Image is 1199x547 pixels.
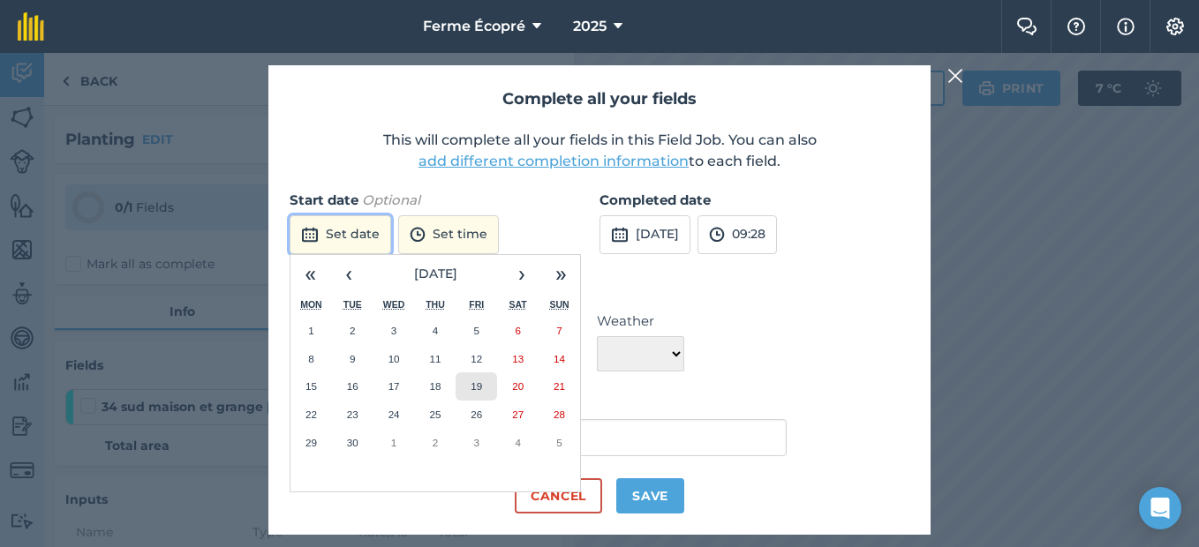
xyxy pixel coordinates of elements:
[515,437,520,448] abbr: October 4, 2025
[423,16,525,37] span: Ferme Écopré
[573,16,607,37] span: 2025
[539,401,580,429] button: September 28, 2025
[373,372,415,401] button: September 17, 2025
[947,65,963,86] img: svg+xml;base64,PHN2ZyB4bWxucz0iaHR0cDovL3d3dy53My5vcmcvMjAwMC9zdmciIHdpZHRoPSIyMiIgaGVpZ2h0PSIzMC...
[290,215,391,254] button: Set date
[305,380,317,392] abbr: September 15, 2025
[373,401,415,429] button: September 24, 2025
[539,345,580,373] button: September 14, 2025
[709,224,725,245] img: svg+xml;base64,PD94bWwgdmVyc2lvbj0iMS4wIiBlbmNvZGluZz0idXRmLTgiPz4KPCEtLSBHZW5lcmF0b3I6IEFkb2JlIE...
[429,408,441,420] abbr: September 25, 2025
[290,429,332,457] button: September 29, 2025
[290,86,909,112] h2: Complete all your fields
[456,345,497,373] button: September 12, 2025
[290,372,332,401] button: September 15, 2025
[373,429,415,457] button: October 1, 2025
[414,266,457,281] span: [DATE]
[391,325,396,336] abbr: September 3, 2025
[539,429,580,457] button: October 5, 2025
[290,401,332,429] button: September 22, 2025
[599,191,711,208] strong: Completed date
[554,380,565,392] abbr: September 21, 2025
[512,353,524,364] abbr: September 13, 2025
[347,408,358,420] abbr: September 23, 2025
[383,299,405,310] abbr: Wednesday
[497,401,539,429] button: September 27, 2025
[332,345,373,373] button: September 9, 2025
[456,317,497,345] button: September 5, 2025
[347,380,358,392] abbr: September 16, 2025
[290,317,332,345] button: September 1, 2025
[398,215,499,254] button: Set time
[497,429,539,457] button: October 4, 2025
[18,12,44,41] img: fieldmargin Logo
[471,408,482,420] abbr: September 26, 2025
[433,437,438,448] abbr: October 2, 2025
[1117,16,1135,37] img: svg+xml;base64,PHN2ZyB4bWxucz0iaHR0cDovL3d3dy53My5vcmcvMjAwMC9zdmciIHdpZHRoPSIxNyIgaGVpZ2h0PSIxNy...
[305,437,317,448] abbr: September 29, 2025
[373,345,415,373] button: September 10, 2025
[343,299,362,310] abbr: Tuesday
[474,437,479,448] abbr: October 3, 2025
[329,255,368,294] button: ‹
[308,325,313,336] abbr: September 1, 2025
[599,215,690,254] button: [DATE]
[1016,18,1037,35] img: Two speech bubbles overlapping with the left bubble in the forefront
[433,325,438,336] abbr: September 4, 2025
[497,372,539,401] button: September 20, 2025
[332,317,373,345] button: September 2, 2025
[512,408,524,420] abbr: September 27, 2025
[332,429,373,457] button: September 30, 2025
[611,224,629,245] img: svg+xml;base64,PD94bWwgdmVyc2lvbj0iMS4wIiBlbmNvZGluZz0idXRmLTgiPz4KPCEtLSBHZW5lcmF0b3I6IEFkb2JlIE...
[456,429,497,457] button: October 3, 2025
[698,215,777,254] button: 09:28
[290,130,909,172] p: This will complete all your fields in this Field Job. You can also to each field.
[415,317,456,345] button: September 4, 2025
[549,299,569,310] abbr: Sunday
[597,311,684,332] label: Weather
[474,325,479,336] abbr: September 5, 2025
[616,478,684,513] button: Save
[332,401,373,429] button: September 23, 2025
[308,353,313,364] abbr: September 8, 2025
[429,380,441,392] abbr: September 18, 2025
[388,380,400,392] abbr: September 17, 2025
[388,353,400,364] abbr: September 10, 2025
[556,437,562,448] abbr: October 5, 2025
[301,224,319,245] img: svg+xml;base64,PD94bWwgdmVyc2lvbj0iMS4wIiBlbmNvZGluZz0idXRmLTgiPz4KPCEtLSBHZW5lcmF0b3I6IEFkb2JlIE...
[456,372,497,401] button: September 19, 2025
[554,408,565,420] abbr: September 28, 2025
[415,429,456,457] button: October 2, 2025
[497,345,539,373] button: September 13, 2025
[300,299,322,310] abbr: Monday
[539,317,580,345] button: September 7, 2025
[368,255,502,294] button: [DATE]
[429,353,441,364] abbr: September 11, 2025
[305,408,317,420] abbr: September 22, 2025
[350,353,355,364] abbr: September 9, 2025
[502,255,541,294] button: ›
[290,191,358,208] strong: Start date
[410,224,426,245] img: svg+xml;base64,PD94bWwgdmVyc2lvbj0iMS4wIiBlbmNvZGluZz0idXRmLTgiPz4KPCEtLSBHZW5lcmF0b3I6IEFkb2JlIE...
[541,255,580,294] button: »
[456,401,497,429] button: September 26, 2025
[509,299,527,310] abbr: Saturday
[290,255,329,294] button: «
[1139,487,1181,529] div: Open Intercom Messenger
[1066,18,1087,35] img: A question mark icon
[419,151,689,172] button: add different completion information
[332,372,373,401] button: September 16, 2025
[515,325,520,336] abbr: September 6, 2025
[415,345,456,373] button: September 11, 2025
[556,325,562,336] abbr: September 7, 2025
[469,299,484,310] abbr: Friday
[554,353,565,364] abbr: September 14, 2025
[471,353,482,364] abbr: September 12, 2025
[539,372,580,401] button: September 21, 2025
[415,372,456,401] button: September 18, 2025
[362,191,420,208] em: Optional
[512,380,524,392] abbr: September 20, 2025
[415,401,456,429] button: September 25, 2025
[373,317,415,345] button: September 3, 2025
[350,325,355,336] abbr: September 2, 2025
